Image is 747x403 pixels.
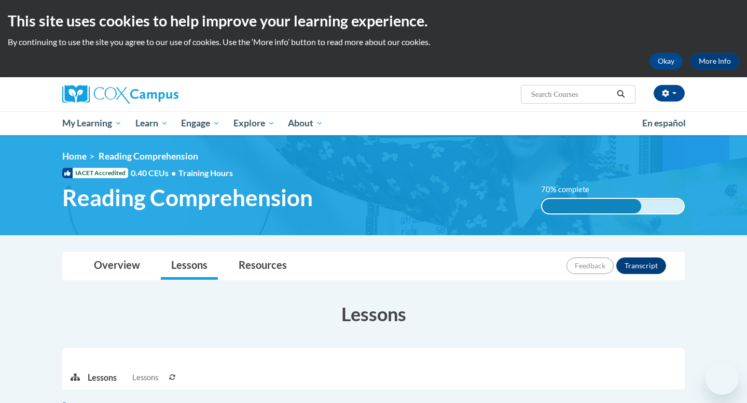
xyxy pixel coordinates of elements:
[282,111,330,135] a: About
[178,168,233,178] span: Training Hours
[613,88,629,100] button: Search
[8,36,739,48] p: By continuing to use the site you agree to our use of cookies. Use the ‘More info’ button to read...
[542,199,641,213] div: 70% complete
[616,257,666,274] button: Transcript
[642,118,686,128] span: En español
[174,111,227,135] a: Engage
[131,167,178,179] span: 0.40 CEUs
[288,117,323,129] span: About
[566,257,614,274] button: Feedback
[227,111,282,135] a: Explore
[56,111,129,135] a: My Learning
[541,184,601,195] label: 70% complete
[530,88,613,100] input: Search Courses
[228,252,297,280] a: Resources
[654,85,685,102] button: Account Settings
[135,117,168,129] span: Learn
[649,53,683,69] button: Okay
[129,111,175,135] a: Learn
[706,362,739,395] iframe: Button to launch messaging window
[62,85,259,104] a: Cox Campus
[233,117,275,129] span: Explore
[62,85,178,104] img: Cox Campus
[171,168,176,178] span: •
[62,301,685,327] h3: Lessons
[690,53,739,69] a: More Info
[62,151,87,162] a: Home
[62,184,313,211] span: Reading Comprehension
[8,10,739,31] h2: This site uses cookies to help improve your learning experience.
[62,168,128,178] span: IACET Accredited
[181,117,220,129] span: Engage
[47,111,700,135] div: Main menu
[132,372,158,383] span: Lessons
[62,117,122,129] span: My Learning
[99,151,198,162] span: Reading Comprehension
[84,252,150,280] a: Overview
[161,252,218,280] a: Lessons
[88,372,117,383] p: Lessons
[635,112,693,134] a: En español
